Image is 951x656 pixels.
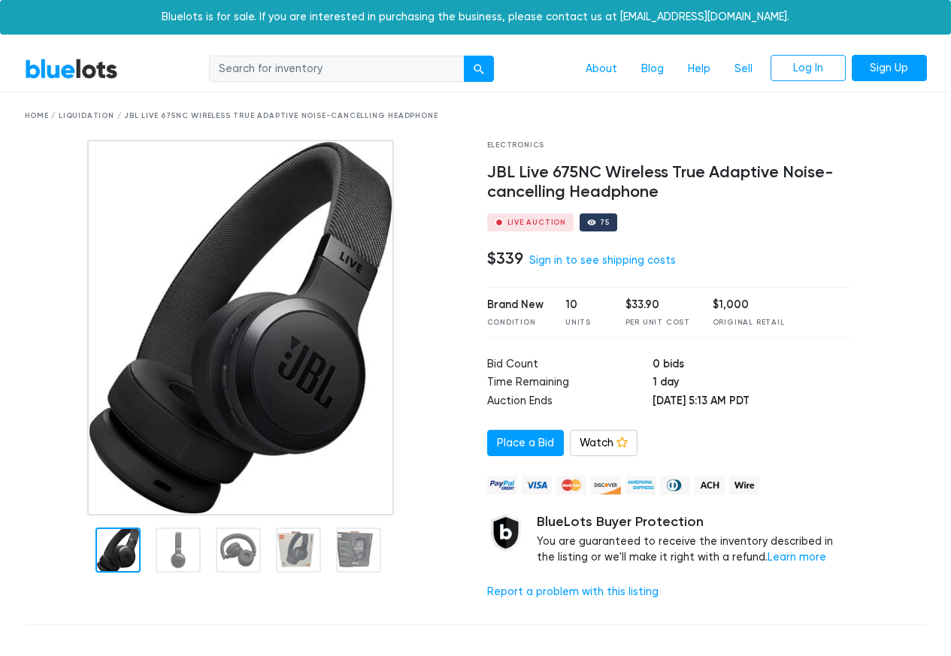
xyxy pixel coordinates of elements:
img: paypal_credit-80455e56f6e1299e8d57f40c0dcee7b8cd4ae79b9eccbfc37e2480457ba36de9.png [487,476,517,494]
a: BlueLots [25,58,118,80]
img: a138a4b8-8ac1-44e5-a0a0-4d20f6e952a8-1745470631.jpeg [87,140,394,515]
img: mastercard-42073d1d8d11d6635de4c079ffdb20a4f30a903dc55d1612383a1b395dd17f39.png [556,476,586,494]
a: Learn more [768,551,826,564]
td: 1 day [653,374,850,393]
h4: $339 [487,249,523,268]
div: Live Auction [507,219,567,226]
img: visa-79caf175f036a155110d1892330093d4c38f53c55c9ec9e2c3a54a56571784bb.png [522,476,552,494]
h5: BlueLots Buyer Protection [537,514,850,531]
div: Per Unit Cost [625,317,690,328]
a: Sell [722,55,765,83]
div: $1,000 [713,297,785,313]
div: Home / Liquidation / JBL Live 675NC Wireless True Adaptive Noise-cancelling Headphone [25,110,927,122]
img: american_express-ae2a9f97a040b4b41f6397f7637041a5861d5f99d0716c09922aba4e24c8547d.png [625,476,656,494]
a: About [574,55,629,83]
div: 75 [600,219,610,226]
a: Sign in to see shipping costs [529,254,676,267]
img: wire-908396882fe19aaaffefbd8e17b12f2f29708bd78693273c0e28e3a24408487f.png [729,476,759,494]
div: Brand New [487,297,544,313]
div: Electronics [487,140,850,151]
img: discover-82be18ecfda2d062aad2762c1ca80e2d36a4073d45c9e0ffae68cd515fbd3d32.png [591,476,621,494]
div: Original Retail [713,317,785,328]
td: Auction Ends [487,393,653,412]
a: Report a problem with this listing [487,585,659,598]
div: $33.90 [625,297,690,313]
img: buyer_protection_shield-3b65640a83011c7d3ede35a8e5a80bfdfaa6a97447f0071c1475b91a4b0b3d01.png [487,514,525,552]
td: Time Remaining [487,374,653,393]
input: Search for inventory [209,56,465,83]
img: ach-b7992fed28a4f97f893c574229be66187b9afb3f1a8d16a4691d3d3140a8ab00.png [695,476,725,494]
td: 0 bids [653,356,850,375]
div: 10 [565,297,603,313]
td: [DATE] 5:13 AM PDT [653,393,850,412]
div: Condition [487,317,544,328]
a: Blog [629,55,676,83]
a: Help [676,55,722,83]
h4: JBL Live 675NC Wireless True Adaptive Noise-cancelling Headphone [487,163,850,202]
a: Place a Bid [487,430,564,457]
div: You are guaranteed to receive the inventory described in the listing or we'll make it right with ... [537,514,850,566]
div: Units [565,317,603,328]
img: diners_club-c48f30131b33b1bb0e5d0e2dbd43a8bea4cb12cb2961413e2f4250e06c020426.png [660,476,690,494]
td: Bid Count [487,356,653,375]
a: Log In [771,55,846,82]
a: Sign Up [852,55,927,82]
a: Watch [570,430,638,457]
